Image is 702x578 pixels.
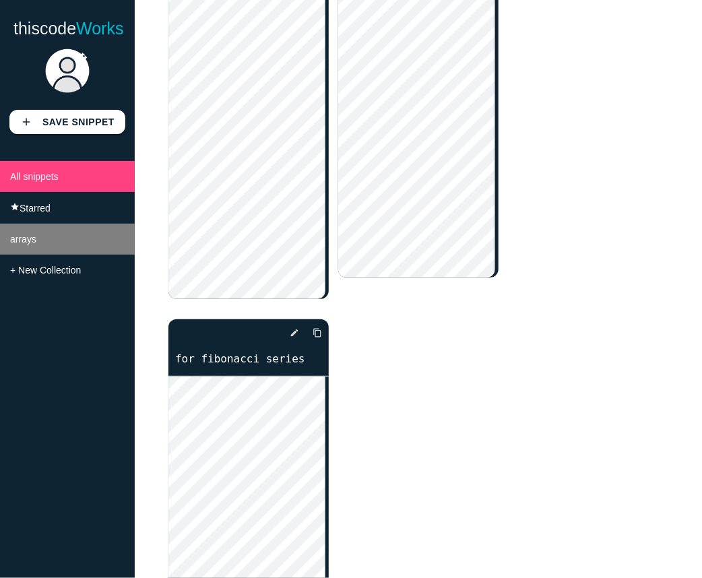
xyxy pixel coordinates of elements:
[313,321,322,345] i: content_copy
[279,321,299,345] a: edit
[44,47,91,94] img: user.png
[20,203,51,214] span: Starred
[10,265,81,276] span: + New Collection
[290,321,299,345] i: edit
[10,171,59,182] span: All snippets
[42,117,115,127] b: Save Snippet
[13,7,124,50] a: thiscodeWorks
[76,19,123,38] span: Works
[20,110,32,134] i: add
[168,351,329,366] a: for fibonacci series
[10,202,20,212] i: star
[302,321,322,345] a: Copy to Clipboard
[9,110,125,134] a: addSave Snippet
[10,234,36,245] span: arrays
